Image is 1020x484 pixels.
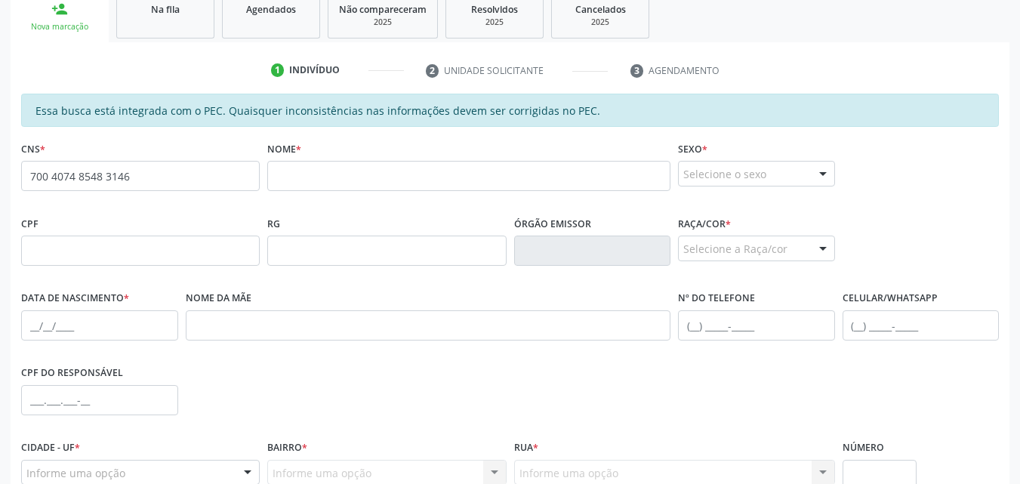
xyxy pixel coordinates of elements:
label: Nome da mãe [186,287,251,310]
input: (__) _____-_____ [678,310,835,341]
label: CPF [21,212,39,236]
span: Não compareceram [339,3,427,16]
div: Nova marcação [21,21,98,32]
label: CPF do responsável [21,362,123,385]
span: none [186,165,253,182]
div: 2025 [457,17,532,28]
label: Raça/cor [678,212,731,236]
input: ___.___.___-__ [21,385,178,415]
div: person_add [51,1,68,17]
label: Nº do Telefone [678,287,755,310]
label: RG [267,212,280,236]
label: Sexo [678,137,707,161]
input: __/__/____ [21,310,178,341]
label: Celular/WhatsApp [843,287,938,310]
span: Agendados [246,3,296,16]
label: Rua [514,436,538,460]
div: 2025 [339,17,427,28]
span: Informe uma opção [26,465,125,481]
div: 1 [271,63,285,77]
div: 2025 [562,17,638,28]
div: Essa busca está integrada com o PEC. Quaisquer inconsistências nas informações devem ser corrigid... [21,94,999,127]
label: Nome [267,137,301,161]
label: Data de nascimento [21,287,129,310]
label: Número [843,436,884,460]
label: Órgão emissor [514,212,591,236]
span: Resolvidos [471,3,518,16]
span: Cancelados [575,3,626,16]
label: CNS [21,137,45,161]
span: Selecione o sexo [683,166,766,182]
input: (__) _____-_____ [843,310,1000,341]
label: Bairro [267,436,307,460]
span: Selecione a Raça/cor [683,241,787,257]
span: Na fila [151,3,180,16]
div: Indivíduo [289,63,340,77]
